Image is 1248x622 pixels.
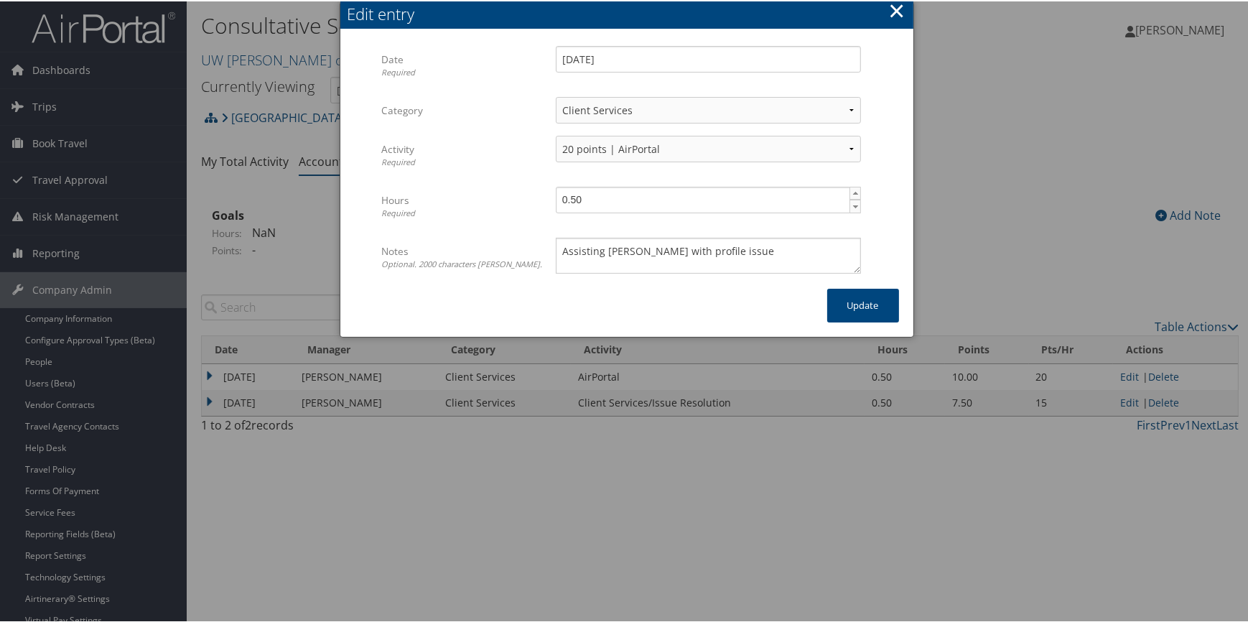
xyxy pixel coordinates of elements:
[827,287,899,321] button: Update
[381,257,544,269] div: Optional. 2000 characters [PERSON_NAME].
[381,96,544,123] label: Category
[348,1,913,24] div: Edit entry
[381,185,544,225] label: Hours
[849,198,861,212] a: ▼
[850,186,862,198] span: ▲
[849,185,861,199] a: ▲
[381,206,544,218] div: Required
[381,45,544,84] label: Date
[381,65,544,78] div: Required
[850,200,862,211] span: ▼
[381,236,544,276] label: Notes
[381,155,544,167] div: Required
[381,134,544,174] label: Activity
